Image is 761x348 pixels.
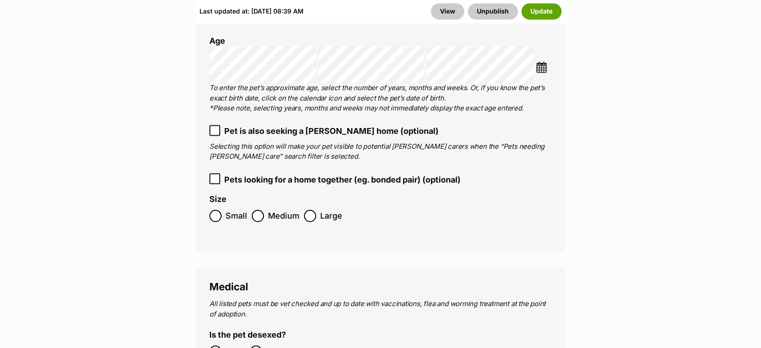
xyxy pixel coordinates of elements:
[468,3,518,19] button: Unpublish
[209,142,552,162] p: Selecting this option will make your pet visible to potential [PERSON_NAME] carers when the “Pets...
[224,125,439,137] span: Pet is also seeking a [PERSON_NAME] home (optional)
[199,3,303,19] div: Last updated at: [DATE] 08:39 AM
[209,194,226,204] label: Size
[224,173,461,185] span: Pets looking for a home together (eg. bonded pair) (optional)
[209,330,286,339] label: Is the pet desexed?
[209,36,225,46] label: Age
[536,61,547,73] img: ...
[320,210,342,222] span: Large
[521,3,562,19] button: Update
[209,298,552,319] p: All listed pets must be vet checked and up to date with vaccinations, flea and worming treatment ...
[209,83,552,114] p: To enter the pet’s approximate age, select the number of years, months and weeks. Or, if you know...
[431,3,464,19] a: View
[209,280,248,292] span: Medical
[226,210,247,222] span: Small
[268,210,299,222] span: Medium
